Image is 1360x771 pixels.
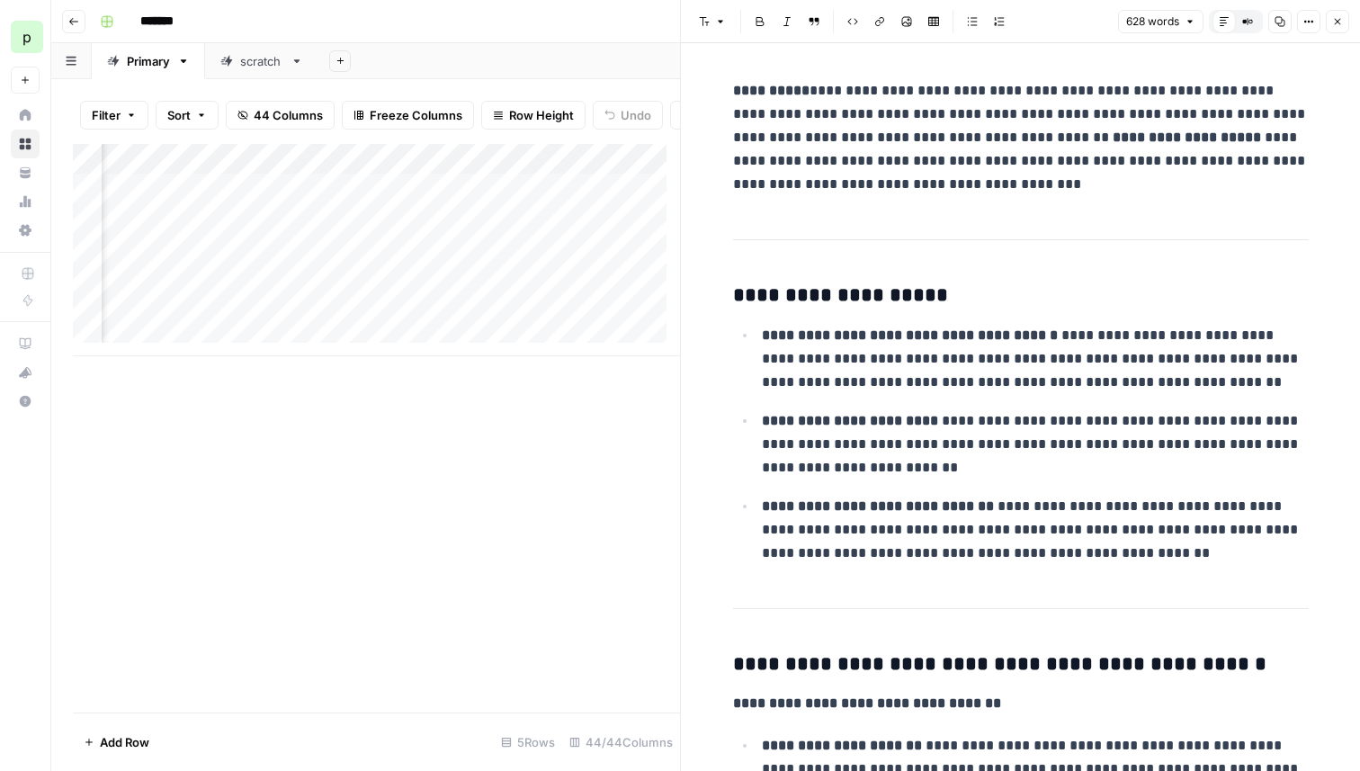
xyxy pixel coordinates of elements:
[92,43,205,79] a: Primary
[156,101,219,130] button: Sort
[509,106,574,124] span: Row Height
[1118,10,1203,33] button: 628 words
[370,106,462,124] span: Freeze Columns
[100,733,149,751] span: Add Row
[11,387,40,416] button: Help + Support
[167,106,191,124] span: Sort
[11,358,40,387] button: What's new?
[342,101,474,130] button: Freeze Columns
[11,158,40,187] a: Your Data
[481,101,586,130] button: Row Height
[240,52,283,70] div: scratch
[12,359,39,386] div: What's new?
[11,187,40,216] a: Usage
[11,329,40,358] a: AirOps Academy
[226,101,335,130] button: 44 Columns
[127,52,170,70] div: Primary
[205,43,318,79] a: scratch
[11,216,40,245] a: Settings
[254,106,323,124] span: 44 Columns
[494,728,562,757] div: 5 Rows
[1126,13,1179,30] span: 628 words
[11,14,40,59] button: Workspace: paulcorp
[73,728,160,757] button: Add Row
[11,130,40,158] a: Browse
[562,728,680,757] div: 44/44 Columns
[11,101,40,130] a: Home
[22,26,31,48] span: p
[92,106,121,124] span: Filter
[80,101,148,130] button: Filter
[593,101,663,130] button: Undo
[621,106,651,124] span: Undo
